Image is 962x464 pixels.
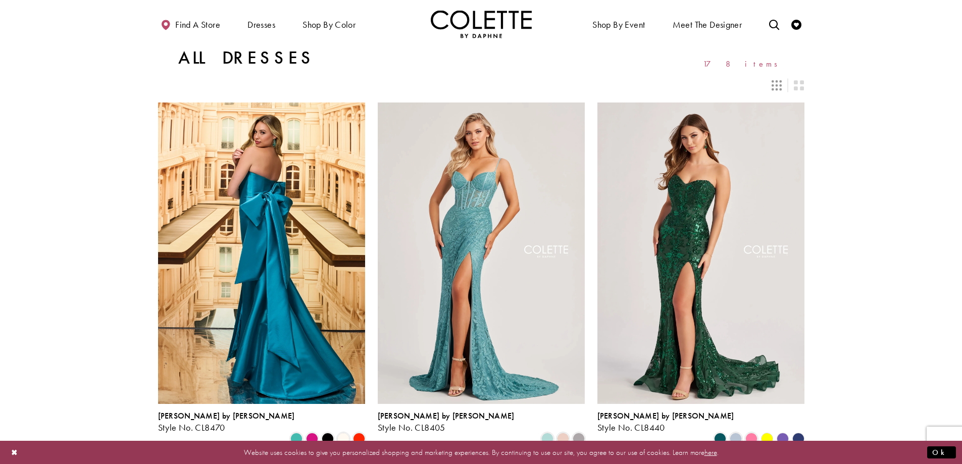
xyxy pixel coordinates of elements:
[573,433,585,445] i: Smoke
[597,422,665,433] span: Style No. CL8440
[703,60,784,68] span: 178 items
[592,20,645,30] span: Shop By Event
[792,433,804,445] i: Navy Blue
[302,20,356,30] span: Shop by color
[6,443,23,461] button: Close Dialog
[673,20,742,30] span: Meet the designer
[300,10,358,38] span: Shop by color
[290,433,302,445] i: Turquoise
[597,411,734,433] div: Colette by Daphne Style No. CL8440
[247,20,275,30] span: Dresses
[152,74,811,96] div: Layout Controls
[794,80,804,90] span: Switch layout to 2 columns
[590,10,647,38] span: Shop By Event
[670,10,745,38] a: Meet the designer
[175,20,220,30] span: Find a store
[714,433,726,445] i: Spruce
[597,102,804,403] a: Visit Colette by Daphne Style No. CL8440 Page
[767,10,782,38] a: Toggle search
[704,447,717,457] a: here
[322,433,334,445] i: Black
[597,410,734,421] span: [PERSON_NAME] by [PERSON_NAME]
[158,10,223,38] a: Find a store
[353,433,365,445] i: Scarlet
[73,445,889,459] p: Website uses cookies to give you personalized shopping and marketing experiences. By continuing t...
[431,10,532,38] a: Visit Home Page
[431,10,532,38] img: Colette by Daphne
[306,433,318,445] i: Fuchsia
[541,433,553,445] i: Sea Glass
[745,433,757,445] i: Cotton Candy
[337,433,349,445] i: Diamond White
[927,446,956,458] button: Submit Dialog
[761,433,773,445] i: Yellow
[158,410,295,421] span: [PERSON_NAME] by [PERSON_NAME]
[245,10,278,38] span: Dresses
[789,10,804,38] a: Check Wishlist
[178,48,315,68] h1: All Dresses
[378,422,445,433] span: Style No. CL8405
[158,422,225,433] span: Style No. CL8470
[378,410,515,421] span: [PERSON_NAME] by [PERSON_NAME]
[772,80,782,90] span: Switch layout to 3 columns
[777,433,789,445] i: Violet
[730,433,742,445] i: Ice Blue
[557,433,569,445] i: Rose
[158,102,365,403] a: Visit Colette by Daphne Style No. CL8470 Page
[378,411,515,433] div: Colette by Daphne Style No. CL8405
[378,102,585,403] a: Visit Colette by Daphne Style No. CL8405 Page
[158,411,295,433] div: Colette by Daphne Style No. CL8470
